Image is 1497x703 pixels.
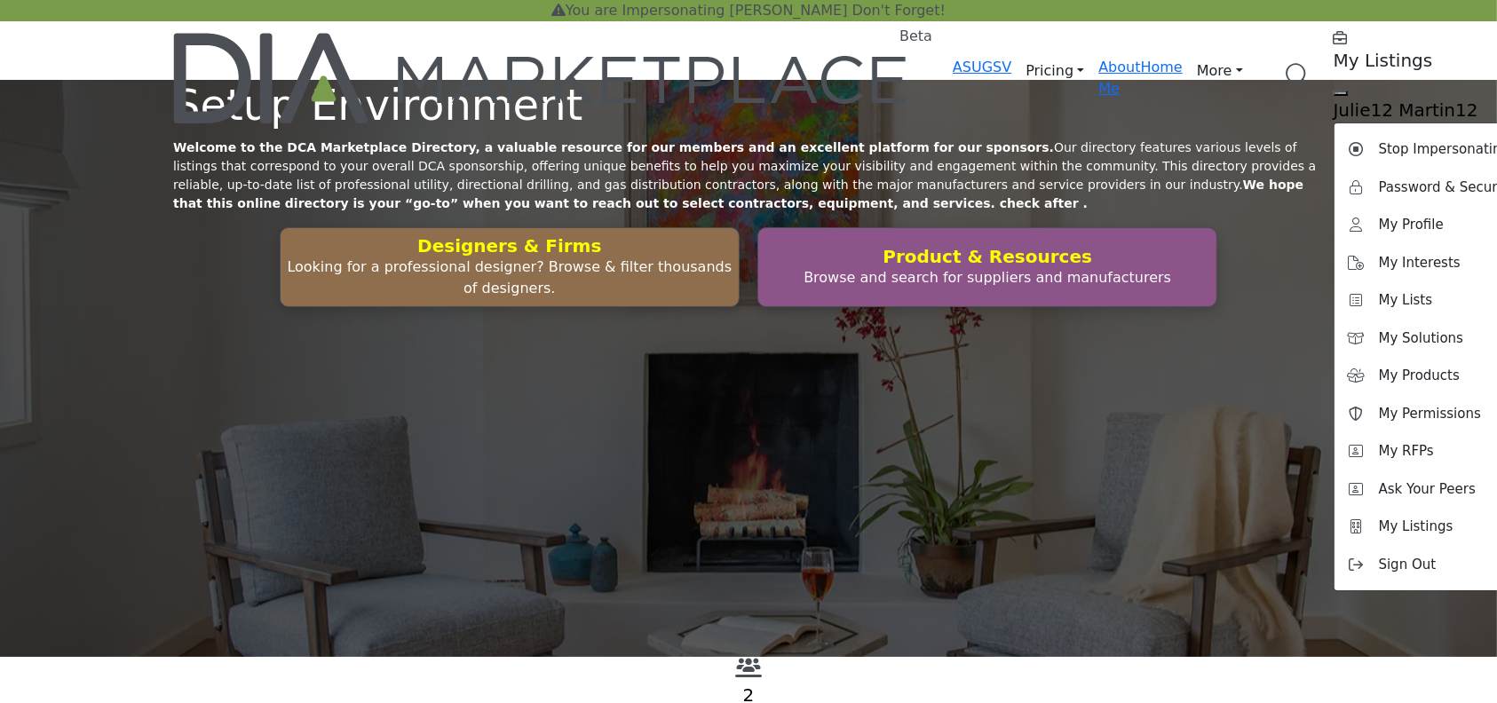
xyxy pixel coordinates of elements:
strong: Welcome to the DCA Marketplace Directory, a valuable resource for our members and an excellent pl... [173,140,1054,154]
span: Sign Out [1379,555,1437,575]
button: Product & Resources Browse and search for suppliers and manufacturers [757,227,1217,307]
span: My Solutions [1379,328,1464,349]
strong: We hope that this online directory is your “go-to” when you want to reach out to select contracto... [173,178,1303,210]
a: About Me [1098,59,1140,97]
h2: Designers & Firms [286,235,733,257]
a: Beta [173,33,910,123]
p: Looking for a professional designer? Browse & filter thousands of designers. [286,257,733,299]
a: ASUGSV [953,59,1011,75]
p: Browse and search for suppliers and manufacturers [764,267,1211,288]
h6: Beta [899,28,932,44]
a: Home [1141,59,1183,75]
span: My Listings [1379,517,1453,537]
button: Show hide supplier dropdown [1334,91,1348,96]
span: My Permissions [1379,404,1481,424]
a: Search [1268,52,1323,99]
a: View Recommenders [735,662,762,679]
img: Site Logo [173,33,910,123]
span: My RFPs [1379,441,1434,462]
span: My Lists [1379,290,1433,311]
h2: Product & Resources [764,246,1211,267]
a: Pricing [1011,57,1098,85]
span: My Profile [1379,215,1444,235]
span: My Products [1379,366,1460,386]
button: Designers & Firms Looking for a professional designer? Browse & filter thousands of designers. [280,227,740,307]
a: More [1183,57,1257,85]
span: My Interests [1379,253,1461,273]
p: Our directory features various levels of listings that correspond to your overall DCA sponsorship... [173,138,1324,213]
span: Ask Your Peers [1379,479,1476,500]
